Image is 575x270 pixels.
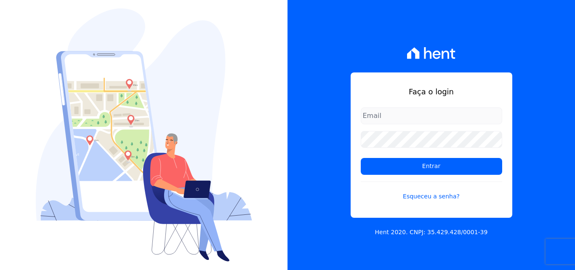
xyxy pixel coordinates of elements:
input: Email [361,107,502,124]
a: Esqueceu a senha? [361,182,502,201]
p: Hent 2020. CNPJ: 35.429.428/0001-39 [375,228,488,237]
img: Login [36,8,252,262]
input: Entrar [361,158,502,175]
h1: Faça o login [361,86,502,97]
